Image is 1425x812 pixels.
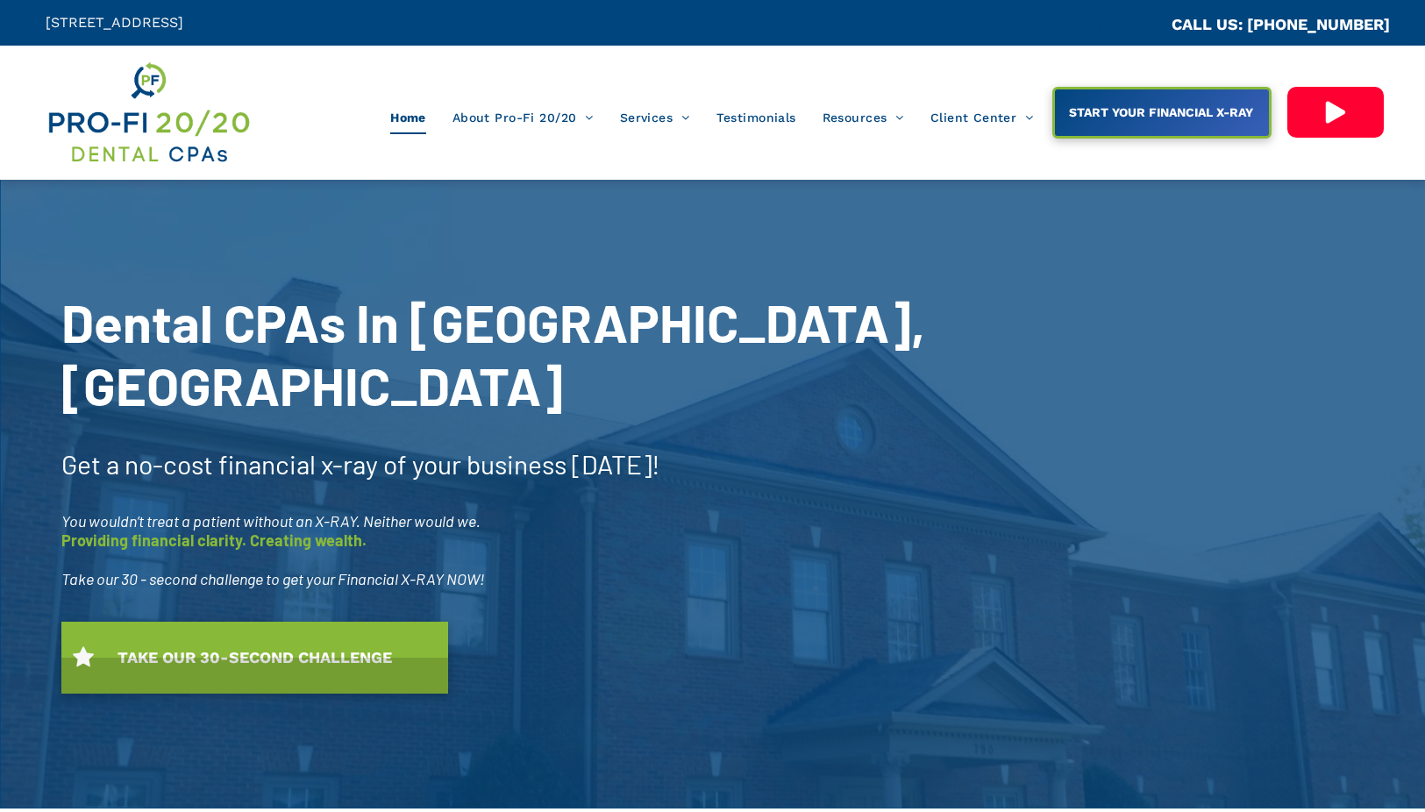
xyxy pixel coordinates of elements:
[809,101,917,134] a: Resources
[46,14,183,31] span: [STREET_ADDRESS]
[46,59,252,167] img: Get Dental CPA Consulting, Bookkeeping, & Bank Loans
[1097,17,1172,33] span: CA::CALLC
[61,290,925,417] span: Dental CPAs In [GEOGRAPHIC_DATA], [GEOGRAPHIC_DATA]
[1052,87,1272,139] a: START YOUR FINANCIAL X-RAY
[61,622,448,694] a: TAKE OUR 30-SECOND CHALLENGE
[111,639,398,675] span: TAKE OUR 30-SECOND CHALLENGE
[61,569,485,588] span: Take our 30 - second challenge to get your Financial X-RAY NOW!
[917,101,1047,134] a: Client Center
[61,531,367,550] span: Providing financial clarity. Creating wealth.
[1063,96,1259,128] span: START YOUR FINANCIAL X-RAY
[61,511,481,531] span: You wouldn’t treat a patient without an X-RAY. Neither would we.
[1172,15,1390,33] a: CALL US: [PHONE_NUMBER]
[383,448,660,480] span: of your business [DATE]!
[607,101,703,134] a: Services
[61,448,119,480] span: Get a
[125,448,378,480] span: no-cost financial x-ray
[439,101,607,134] a: About Pro-Fi 20/20
[377,101,439,134] a: Home
[703,101,809,134] a: Testimonials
